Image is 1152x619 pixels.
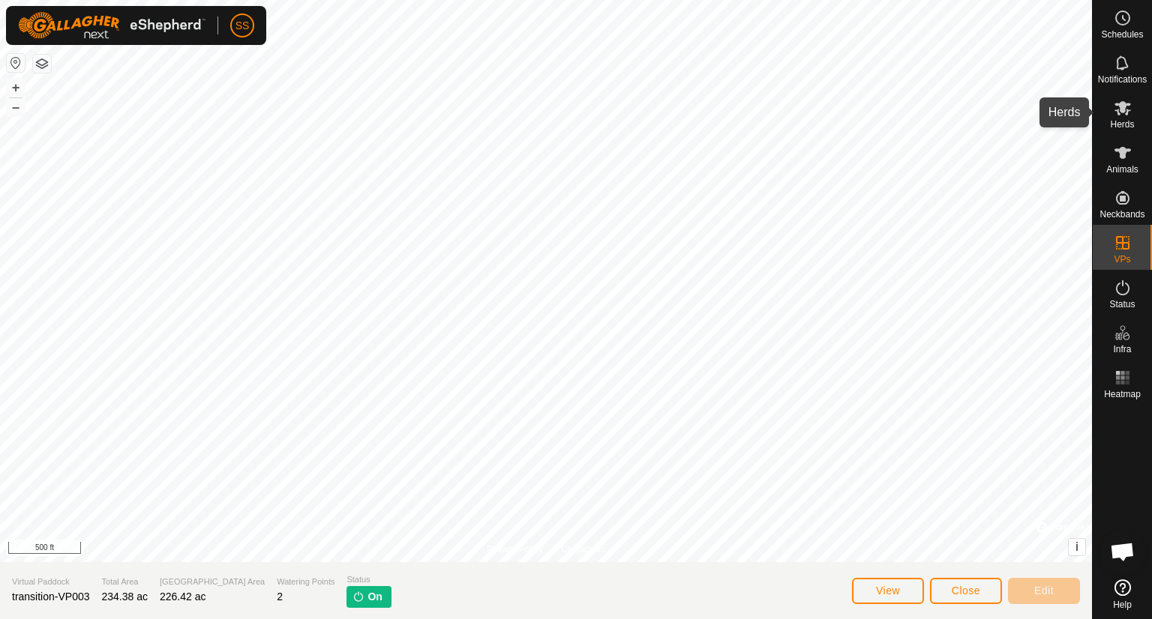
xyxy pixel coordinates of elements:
button: Edit [1008,578,1080,604]
button: i [1069,539,1085,555]
span: Status [1109,300,1135,309]
span: VPs [1114,255,1130,264]
span: Notifications [1098,75,1147,84]
span: i [1075,540,1078,553]
button: Map Layers [33,55,51,73]
span: Watering Points [277,576,334,588]
span: SS [235,18,250,34]
span: Animals [1106,165,1138,174]
span: Neckbands [1099,210,1144,219]
button: Reset Map [7,54,25,72]
span: Infra [1113,345,1131,354]
div: Open chat [1100,529,1145,574]
span: On [367,589,382,605]
button: – [7,98,25,116]
button: + [7,79,25,97]
span: Heatmap [1104,390,1141,399]
span: Virtual Paddock [12,576,90,588]
span: Herds [1110,120,1134,129]
span: 2 [277,591,283,603]
span: Help [1113,600,1132,609]
span: Edit [1034,585,1054,597]
img: Gallagher Logo [18,12,205,39]
span: Status [346,573,391,586]
a: Privacy Policy [487,543,543,556]
span: Schedules [1101,30,1143,39]
span: 226.42 ac [160,591,206,603]
img: turn-on [352,591,364,603]
span: transition-VP003 [12,591,90,603]
span: View [876,585,900,597]
span: 234.38 ac [102,591,148,603]
button: View [852,578,924,604]
span: Close [952,585,980,597]
a: Contact Us [561,543,605,556]
span: Total Area [102,576,148,588]
span: [GEOGRAPHIC_DATA] Area [160,576,265,588]
a: Help [1093,573,1152,615]
button: Close [930,578,1002,604]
